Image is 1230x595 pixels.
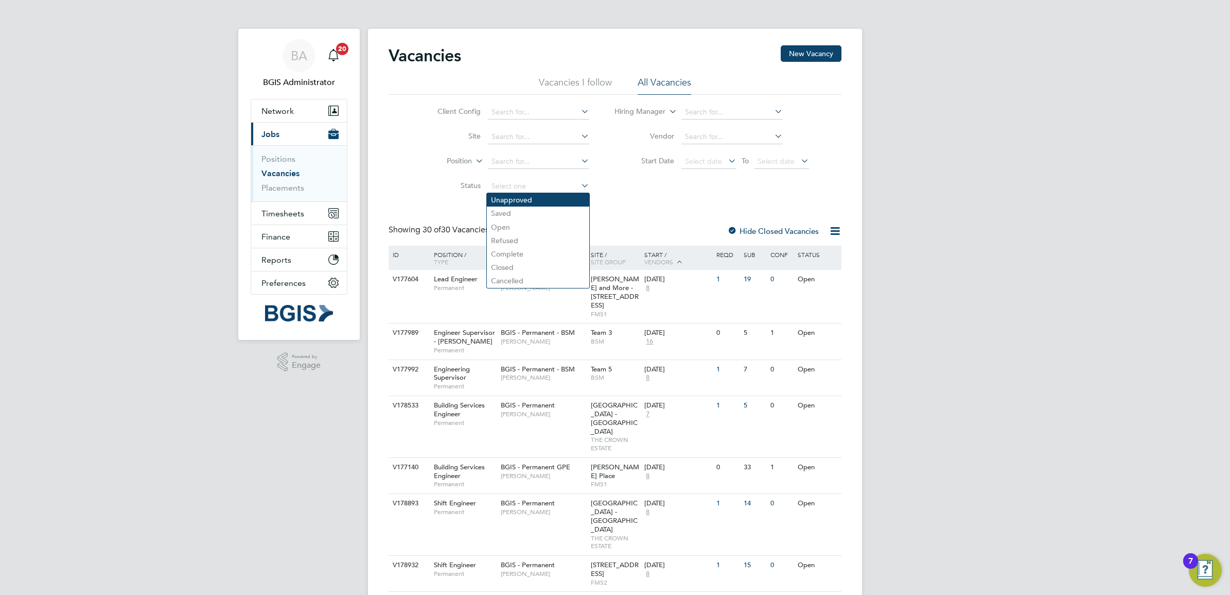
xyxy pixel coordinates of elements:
span: Engineer Supervisor - [PERSON_NAME] [434,328,495,346]
div: Open [795,556,840,575]
span: BGIS - Permanent [501,560,555,569]
button: Timesheets [251,202,347,225]
span: [PERSON_NAME] [501,472,586,480]
div: V178893 [390,494,426,513]
li: All Vacancies [638,76,691,95]
div: 0 [768,494,795,513]
div: V177140 [390,458,426,477]
span: Shift Engineer [434,560,476,569]
span: Permanent [434,284,496,292]
span: 30 Vacancies [423,225,489,235]
div: 1 [768,458,795,477]
div: Reqd [714,246,741,263]
a: Positions [261,154,295,164]
a: Placements [261,183,304,193]
label: Vendor [615,131,674,141]
label: Start Date [615,156,674,165]
span: Reports [261,255,291,265]
span: Permanent [434,419,496,427]
div: Status [795,246,840,263]
span: Finance [261,232,290,242]
span: BGIS - Permanent - BSM [501,328,575,337]
a: BABGIS Administrator [251,39,347,89]
label: Client Config [421,107,481,116]
button: Finance [251,225,347,248]
span: Engineering Supervisor [434,365,470,382]
span: Site Group [591,258,626,266]
span: 30 of [423,225,441,235]
span: BSM [591,373,640,382]
div: 0 [714,458,741,477]
span: To [739,154,752,167]
div: [DATE] [644,275,711,284]
div: Open [795,458,840,477]
button: Reports [251,248,347,271]
nav: Main navigation [238,29,360,340]
span: FMS1 [591,480,640,488]
input: Search for... [681,105,783,120]
label: Hide Closed Vacancies [727,226,819,236]
li: Complete [487,247,589,261]
span: Permanent [434,480,496,488]
span: BGIS - Permanent - BSM [501,365,575,373]
div: Sub [741,246,768,263]
li: Refused [487,234,589,247]
div: V178533 [390,396,426,415]
span: Team 5 [591,365,612,373]
li: Vacancies I follow [539,76,612,95]
span: Permanent [434,508,496,516]
div: [DATE] [644,499,711,508]
div: Open [795,324,840,343]
span: [PERSON_NAME] [501,508,586,516]
span: 16 [644,337,655,346]
div: Open [795,270,840,289]
span: 8 [644,508,651,517]
span: Type [434,258,448,266]
span: 20 [336,43,348,55]
div: 15 [741,556,768,575]
span: 8 [644,373,651,382]
a: 20 [323,39,344,72]
li: Closed [487,261,589,274]
span: 8 [644,284,651,293]
span: BA [291,49,307,62]
div: [DATE] [644,561,711,570]
a: Powered byEngage [277,352,321,372]
span: Network [261,106,294,116]
span: Select date [685,157,722,166]
label: Site [421,131,481,141]
div: V178932 [390,556,426,575]
span: 7 [644,410,651,419]
div: 0 [714,324,741,343]
li: Unapproved [487,193,589,207]
div: [DATE] [644,463,711,472]
img: bgis-logo-retina.png [265,305,333,321]
span: THE CROWN ESTATE [591,534,640,550]
div: 5 [741,396,768,415]
span: Vendors [644,258,673,266]
li: Open [487,220,589,234]
span: [PERSON_NAME] Place [591,463,639,480]
span: [GEOGRAPHIC_DATA] - [GEOGRAPHIC_DATA] [591,499,638,534]
div: V177992 [390,360,426,379]
span: [PERSON_NAME] [501,373,586,382]
div: Showing [389,225,491,235]
a: Vacancies [261,168,300,178]
input: Select one [488,179,589,194]
span: 8 [644,570,651,579]
span: 8 [644,472,651,481]
div: 1 [768,324,795,343]
span: [PERSON_NAME] and More - [STREET_ADDRESS] [591,275,639,310]
input: Search for... [681,130,783,144]
div: Open [795,396,840,415]
div: 0 [768,270,795,289]
li: Saved [487,207,589,220]
span: [GEOGRAPHIC_DATA] - [GEOGRAPHIC_DATA] [591,401,638,436]
div: Open [795,494,840,513]
div: [DATE] [644,401,711,410]
div: V177604 [390,270,426,289]
span: BGIS - Permanent GPE [501,463,570,471]
div: 0 [768,556,795,575]
button: New Vacancy [781,45,841,62]
a: Go to home page [251,305,347,321]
